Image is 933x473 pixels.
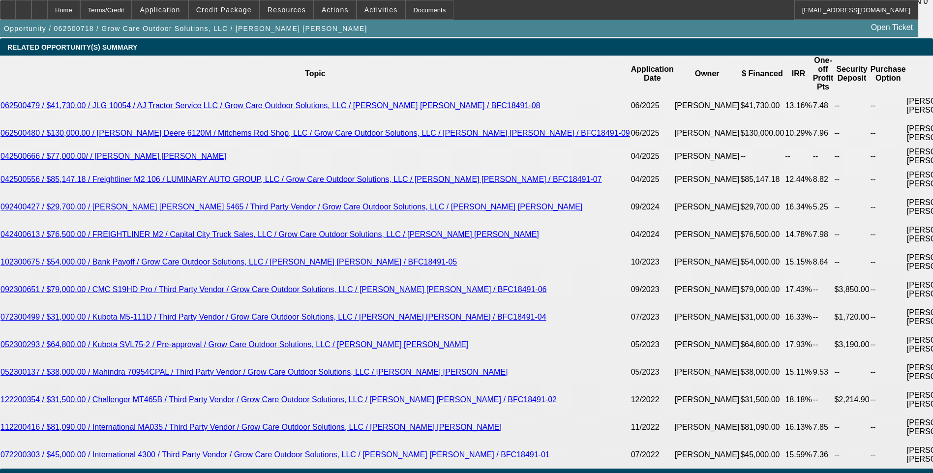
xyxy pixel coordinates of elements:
[631,441,674,469] td: 07/2022
[674,221,740,248] td: [PERSON_NAME]
[834,386,870,414] td: $2,214.90
[870,221,906,248] td: --
[870,92,906,119] td: --
[813,303,834,331] td: --
[740,92,784,119] td: $41,730.00
[834,331,870,358] td: $3,190.00
[870,358,906,386] td: --
[674,358,740,386] td: [PERSON_NAME]
[834,166,870,193] td: --
[631,414,674,441] td: 11/2022
[813,386,834,414] td: --
[631,331,674,358] td: 05/2023
[834,147,870,166] td: --
[740,248,784,276] td: $54,000.00
[674,303,740,331] td: [PERSON_NAME]
[870,303,906,331] td: --
[674,166,740,193] td: [PERSON_NAME]
[0,203,582,211] a: 092400427 / $29,700.00 / [PERSON_NAME] [PERSON_NAME] 5465 / Third Party Vendor / Grow Care Outdoo...
[813,221,834,248] td: 7.98
[834,414,870,441] td: --
[784,358,812,386] td: 15.11%
[740,331,784,358] td: $64,800.00
[674,414,740,441] td: [PERSON_NAME]
[0,152,226,160] a: 042500666 / $77,000.00/ / [PERSON_NAME] [PERSON_NAME]
[813,441,834,469] td: 7.36
[0,285,546,294] a: 092300651 / $79,000.00 / CMC S19HD Pro / Third Party Vendor / Grow Care Outdoor Solutions, LLC / ...
[674,147,740,166] td: [PERSON_NAME]
[834,248,870,276] td: --
[0,129,630,137] a: 062500480 / $130,000.00 / [PERSON_NAME] Deere 6120M / Mitchems Rod Shop, LLC / Grow Care Outdoor ...
[870,166,906,193] td: --
[631,276,674,303] td: 09/2023
[631,358,674,386] td: 05/2023
[784,193,812,221] td: 16.34%
[784,441,812,469] td: 15.59%
[870,331,906,358] td: --
[740,119,784,147] td: $130,000.00
[631,166,674,193] td: 04/2025
[357,0,405,19] button: Activities
[784,92,812,119] td: 13.16%
[740,303,784,331] td: $31,000.00
[674,331,740,358] td: [PERSON_NAME]
[870,276,906,303] td: --
[631,193,674,221] td: 09/2024
[674,119,740,147] td: [PERSON_NAME]
[631,147,674,166] td: 04/2025
[834,221,870,248] td: --
[740,193,784,221] td: $29,700.00
[813,414,834,441] td: 7.85
[834,119,870,147] td: --
[631,248,674,276] td: 10/2023
[813,358,834,386] td: 9.53
[834,92,870,119] td: --
[0,368,508,376] a: 052300137 / $38,000.00 / Mahindra 70954CPAL / Third Party Vendor / Grow Care Outdoor Solutions, L...
[784,166,812,193] td: 12.44%
[0,450,550,459] a: 072200303 / $45,000.00 / International 4300 / Third Party Vendor / Grow Care Outdoor Solutions, L...
[674,92,740,119] td: [PERSON_NAME]
[834,358,870,386] td: --
[813,331,834,358] td: --
[740,414,784,441] td: $81,090.00
[813,193,834,221] td: 5.25
[784,221,812,248] td: 14.78%
[867,19,917,36] a: Open Ticket
[870,248,906,276] td: --
[189,0,259,19] button: Credit Package
[784,276,812,303] td: 17.43%
[314,0,356,19] button: Actions
[631,119,674,147] td: 06/2025
[834,441,870,469] td: --
[674,248,740,276] td: [PERSON_NAME]
[674,56,740,92] th: Owner
[260,0,313,19] button: Resources
[870,414,906,441] td: --
[7,43,137,51] span: RELATED OPPORTUNITY(S) SUMMARY
[0,230,539,238] a: 042400613 / $76,500.00 / FREIGHTLINER M2 / Capital City Truck Sales, LLC / Grow Care Outdoor Solu...
[834,303,870,331] td: $1,720.00
[631,386,674,414] td: 12/2022
[740,56,784,92] th: $ Financed
[132,0,187,19] button: Application
[674,441,740,469] td: [PERSON_NAME]
[870,441,906,469] td: --
[813,166,834,193] td: 8.82
[784,147,812,166] td: --
[813,119,834,147] td: 7.96
[268,6,306,14] span: Resources
[740,166,784,193] td: $85,147.18
[631,92,674,119] td: 06/2025
[784,56,812,92] th: IRR
[674,193,740,221] td: [PERSON_NAME]
[813,92,834,119] td: 7.48
[784,248,812,276] td: 15.15%
[784,119,812,147] td: 10.29%
[740,358,784,386] td: $38,000.00
[0,175,602,183] a: 042500556 / $85,147.18 / Freightliner M2 106 / LUMINARY AUTO GROUP, LLC / Grow Care Outdoor Solut...
[0,258,457,266] a: 102300675 / $54,000.00 / Bank Payoff / Grow Care Outdoor Solutions, LLC / [PERSON_NAME] [PERSON_N...
[870,56,906,92] th: Purchase Option
[870,119,906,147] td: --
[0,423,502,431] a: 112200416 / $81,090.00 / International MA035 / Third Party Vendor / Grow Care Outdoor Solutions, ...
[813,56,834,92] th: One-off Profit Pts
